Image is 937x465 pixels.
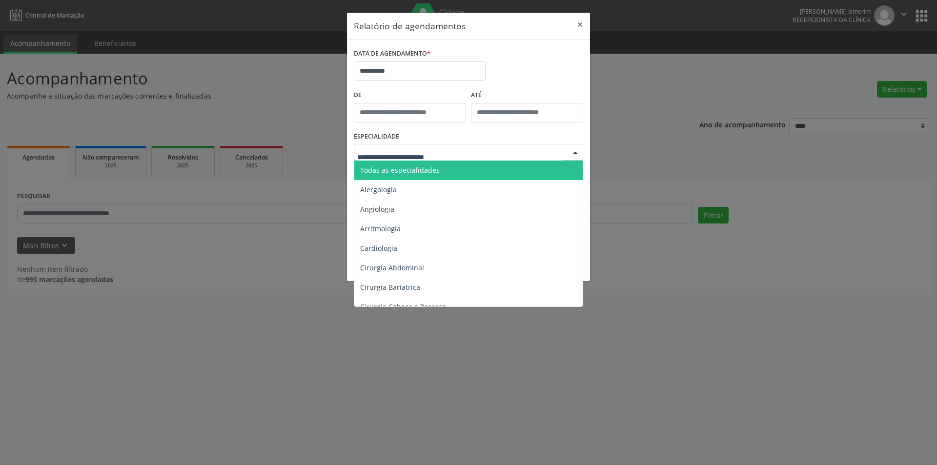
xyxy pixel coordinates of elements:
label: DATA DE AGENDAMENTO [354,46,430,61]
span: Arritmologia [360,224,401,233]
label: ESPECIALIDADE [354,129,399,144]
label: De [354,88,466,103]
span: Alergologia [360,185,397,194]
label: ATÉ [471,88,583,103]
button: Close [570,13,590,37]
h5: Relatório de agendamentos [354,20,466,32]
span: Todas as especialidades [360,165,440,175]
span: Cirurgia Cabeça e Pescoço [360,302,446,311]
span: Angiologia [360,204,394,214]
span: Cirurgia Abdominal [360,263,424,272]
span: Cirurgia Bariatrica [360,283,420,292]
span: Cardiologia [360,243,397,253]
